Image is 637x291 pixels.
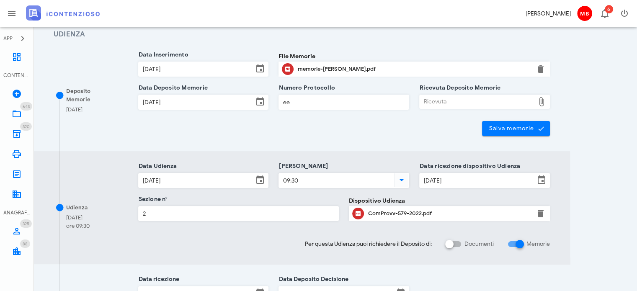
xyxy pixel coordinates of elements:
[66,214,90,222] div: [DATE]
[417,84,500,92] label: Ricevuta Deposito Memorie
[20,219,32,228] span: Distintivo
[66,203,88,212] div: Udienza
[526,9,571,18] div: [PERSON_NAME]
[23,221,29,227] span: 325
[279,95,409,109] input: Numero Protocollo
[305,239,432,248] span: Per questa Udienza puoi richiedere il Deposito di:
[23,241,28,247] span: 88
[136,84,208,92] label: Data Deposito Memorie
[349,196,405,205] label: Dispositivo Udienza
[368,210,531,217] div: ComProvv-579-2022.pdf
[482,121,550,136] button: Salva memorie
[352,208,364,219] button: Clicca per aprire un'anteprima del file o scaricarlo
[26,5,100,21] img: logo-text-2x.png
[464,240,494,248] label: Documenti
[574,3,594,23] button: MB
[298,66,531,72] div: memorie-[PERSON_NAME].pdf
[594,3,614,23] button: Distintivo
[276,162,328,170] label: [PERSON_NAME]
[276,84,335,92] label: Numero Protocollo
[605,5,613,13] span: Distintivo
[3,72,30,79] div: CONTENZIOSO
[536,209,546,219] button: Elimina
[279,173,392,188] input: Ora Udienza
[298,62,531,76] div: Clicca per aprire un'anteprima del file o scaricarlo
[536,64,546,74] button: Elimina
[23,104,30,109] span: 643
[526,240,550,248] label: Memorie
[66,87,116,103] div: Deposito Memorie
[577,6,592,21] span: MB
[489,125,544,132] span: Salva memorie
[420,95,535,108] div: Ricevuta
[282,63,294,75] button: Clicca per aprire un'anteprima del file o scaricarlo
[54,29,550,40] h3: Udienza
[3,209,30,216] div: ANAGRAFICA
[66,106,83,114] div: [DATE]
[136,195,168,203] label: Sezione n°
[139,206,339,221] input: Sezione n°
[20,102,32,111] span: Distintivo
[417,162,520,170] label: Data ricezione dispositivo Udienza
[23,124,29,129] span: 320
[66,222,90,230] div: ore 09:30
[368,207,531,220] div: Clicca per aprire un'anteprima del file o scaricarlo
[136,162,177,170] label: Data Udienza
[279,52,315,61] label: File Memorie
[20,122,32,131] span: Distintivo
[136,51,188,59] label: Data Inserimento
[20,239,30,248] span: Distintivo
